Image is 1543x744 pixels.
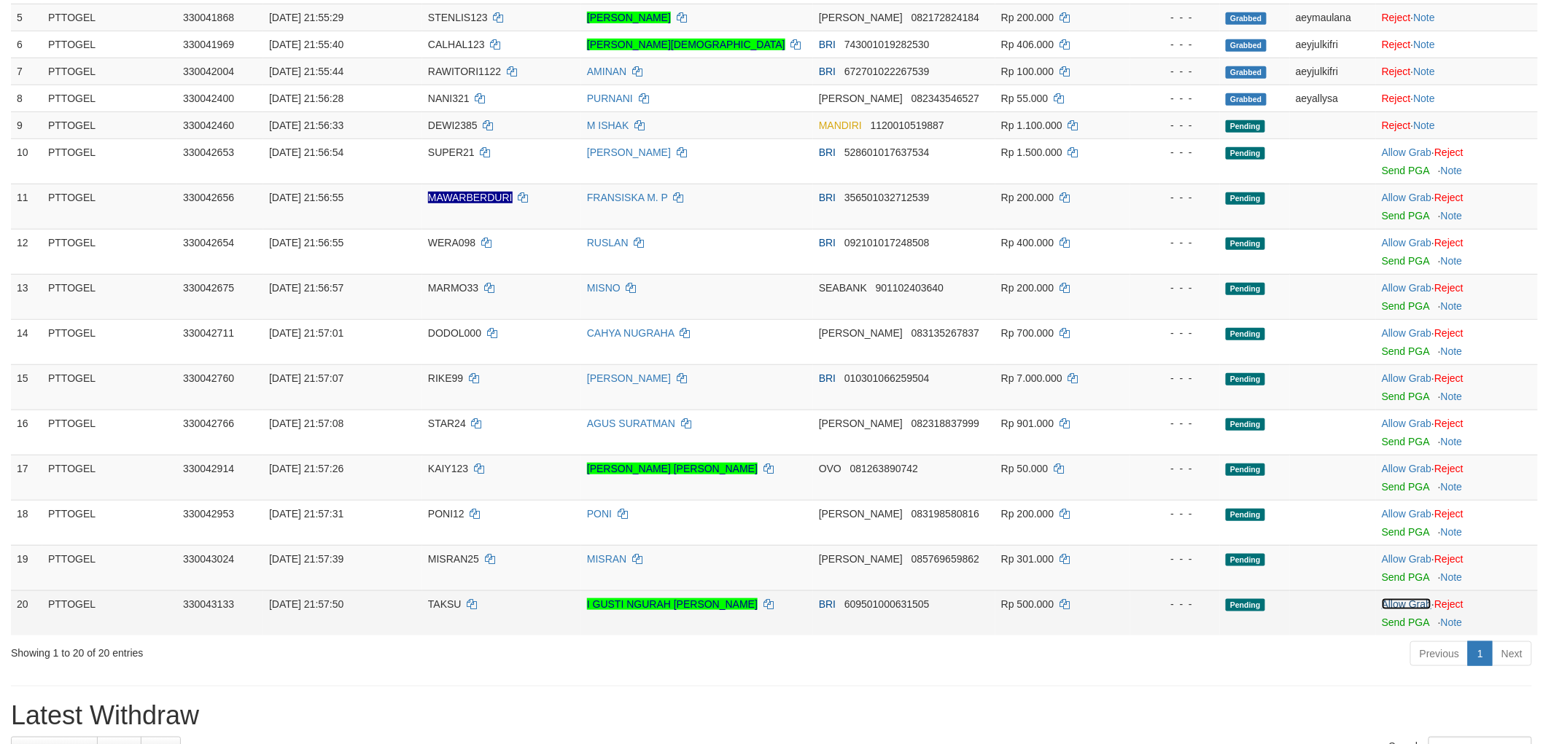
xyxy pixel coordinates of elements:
[11,364,42,410] td: 15
[42,4,177,31] td: PTTOGEL
[1136,416,1214,431] div: - - -
[183,93,234,104] span: 330042400
[587,418,675,429] a: AGUS SURATMAN
[1434,327,1464,339] a: Reject
[1441,481,1463,493] a: Note
[11,410,42,455] td: 16
[1226,120,1265,133] span: Pending
[1226,509,1265,521] span: Pending
[819,120,862,131] span: MANDIRI
[1441,391,1463,402] a: Note
[1136,118,1214,133] div: - - -
[1382,120,1411,131] a: Reject
[269,553,343,565] span: [DATE] 21:57:39
[1441,436,1463,447] a: Note
[269,192,343,203] span: [DATE] 21:56:55
[1382,553,1434,565] span: ·
[1414,120,1436,131] a: Note
[912,327,979,339] span: Copy 083135267837 to clipboard
[587,146,671,158] a: [PERSON_NAME]
[1441,300,1463,312] a: Note
[428,372,463,384] span: RIKE99
[1414,66,1436,77] a: Note
[871,120,944,131] span: Copy 1120010519887 to clipboard
[1382,372,1434,384] span: ·
[819,553,903,565] span: [PERSON_NAME]
[1382,616,1429,628] a: Send PGA
[1414,39,1436,50] a: Note
[428,553,479,565] span: MISRAN25
[1226,418,1265,431] span: Pending
[1226,147,1265,160] span: Pending
[819,598,836,610] span: BRI
[1382,463,1434,474] span: ·
[1382,418,1434,429] span: ·
[183,553,234,565] span: 330043024
[269,66,343,77] span: [DATE] 21:55:44
[1226,238,1265,250] span: Pending
[1441,255,1463,267] a: Note
[1382,192,1431,203] a: Allow Grab
[11,111,42,138] td: 9
[1136,597,1214,611] div: - - -
[269,418,343,429] span: [DATE] 21:57:08
[428,192,513,203] span: Nama rekening ada tanda titik/strip, harap diedit
[1136,145,1214,160] div: - - -
[1226,93,1267,106] span: Grabbed
[42,138,177,184] td: PTTOGEL
[11,640,632,660] div: Showing 1 to 20 of 20 entries
[1226,599,1265,611] span: Pending
[1226,12,1267,25] span: Grabbed
[183,192,234,203] span: 330042656
[1382,255,1429,267] a: Send PGA
[1001,192,1054,203] span: Rp 200.000
[1226,463,1265,476] span: Pending
[1441,526,1463,538] a: Note
[1382,508,1431,520] a: Allow Grab
[1001,93,1049,104] span: Rp 55.000
[428,146,475,158] span: SUPER21
[1376,184,1538,229] td: ·
[1434,463,1464,474] a: Reject
[1136,37,1214,52] div: - - -
[912,418,979,429] span: Copy 082318837999 to clipboard
[587,93,633,104] a: PURNANI
[1376,111,1538,138] td: ·
[42,500,177,545] td: PTTOGEL
[1382,598,1434,610] span: ·
[428,282,478,294] span: MARMO33
[1382,66,1411,77] a: Reject
[1136,64,1214,79] div: - - -
[428,463,468,474] span: KAIY123
[1382,598,1431,610] a: Allow Grab
[819,66,836,77] span: BRI
[269,93,343,104] span: [DATE] 21:56:28
[1376,590,1538,635] td: ·
[1136,461,1214,476] div: - - -
[1434,553,1464,565] a: Reject
[42,545,177,590] td: PTTOGEL
[1376,58,1538,85] td: ·
[42,590,177,635] td: PTTOGEL
[1382,372,1431,384] a: Allow Grab
[1376,85,1538,111] td: ·
[1226,554,1265,566] span: Pending
[1376,4,1538,31] td: ·
[1382,282,1431,294] a: Allow Grab
[428,39,485,50] span: CALHAL123
[183,508,234,520] span: 330042953
[1001,120,1062,131] span: Rp 1.100.000
[1434,418,1464,429] a: Reject
[1001,237,1054,248] span: Rp 400.000
[183,237,234,248] span: 330042654
[1136,10,1214,25] div: - - -
[1492,641,1532,666] a: Next
[587,120,629,131] a: M ISHAK
[819,463,842,474] span: OVO
[1382,571,1429,583] a: Send PGA
[11,701,1532,730] h1: Latest Withdraw
[183,120,234,131] span: 330042460
[1468,641,1493,666] a: 1
[587,508,612,520] a: PONI
[1414,12,1436,23] a: Note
